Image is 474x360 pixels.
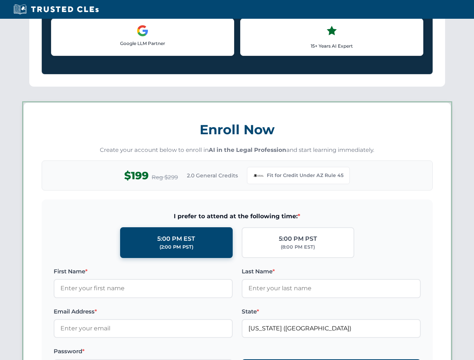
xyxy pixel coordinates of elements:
input: Arizona (AZ) [242,319,421,338]
div: 5:00 PM EST [157,234,195,244]
h3: Enroll Now [42,118,433,141]
img: Trusted CLEs [11,4,101,15]
p: Google LLM Partner [57,40,228,47]
label: Password [54,347,233,356]
p: Create your account below to enroll in and start learning immediately. [42,146,433,154]
div: (2:00 PM PST) [160,243,193,251]
label: State [242,307,421,316]
img: Google [137,25,149,37]
input: Enter your email [54,319,233,338]
label: Email Address [54,307,233,316]
span: $199 [124,167,149,184]
p: 15+ Years AI Expert [247,42,417,49]
span: 2.0 General Credits [187,171,238,180]
span: I prefer to attend at the following time: [54,211,421,221]
div: 5:00 PM PST [279,234,317,244]
input: Enter your first name [54,279,233,298]
img: Arizona Bar [253,170,264,181]
label: Last Name [242,267,421,276]
span: Fit for Credit Under AZ Rule 45 [267,172,343,179]
input: Enter your last name [242,279,421,298]
label: First Name [54,267,233,276]
strong: AI in the Legal Profession [209,146,286,153]
div: (8:00 PM EST) [281,243,315,251]
span: Reg $299 [152,173,178,182]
